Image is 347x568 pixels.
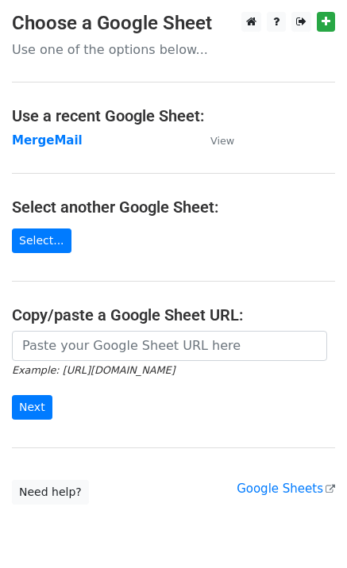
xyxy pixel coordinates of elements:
h4: Copy/paste a Google Sheet URL: [12,305,335,324]
a: View [195,133,234,148]
h4: Use a recent Google Sheet: [12,106,335,125]
input: Paste your Google Sheet URL here [12,331,327,361]
small: Example: [URL][DOMAIN_NAME] [12,364,175,376]
input: Next [12,395,52,420]
a: MergeMail [12,133,83,148]
a: Google Sheets [237,482,335,496]
a: Select... [12,228,71,253]
small: View [210,135,234,147]
h4: Select another Google Sheet: [12,198,335,217]
p: Use one of the options below... [12,41,335,58]
h3: Choose a Google Sheet [12,12,335,35]
a: Need help? [12,480,89,505]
